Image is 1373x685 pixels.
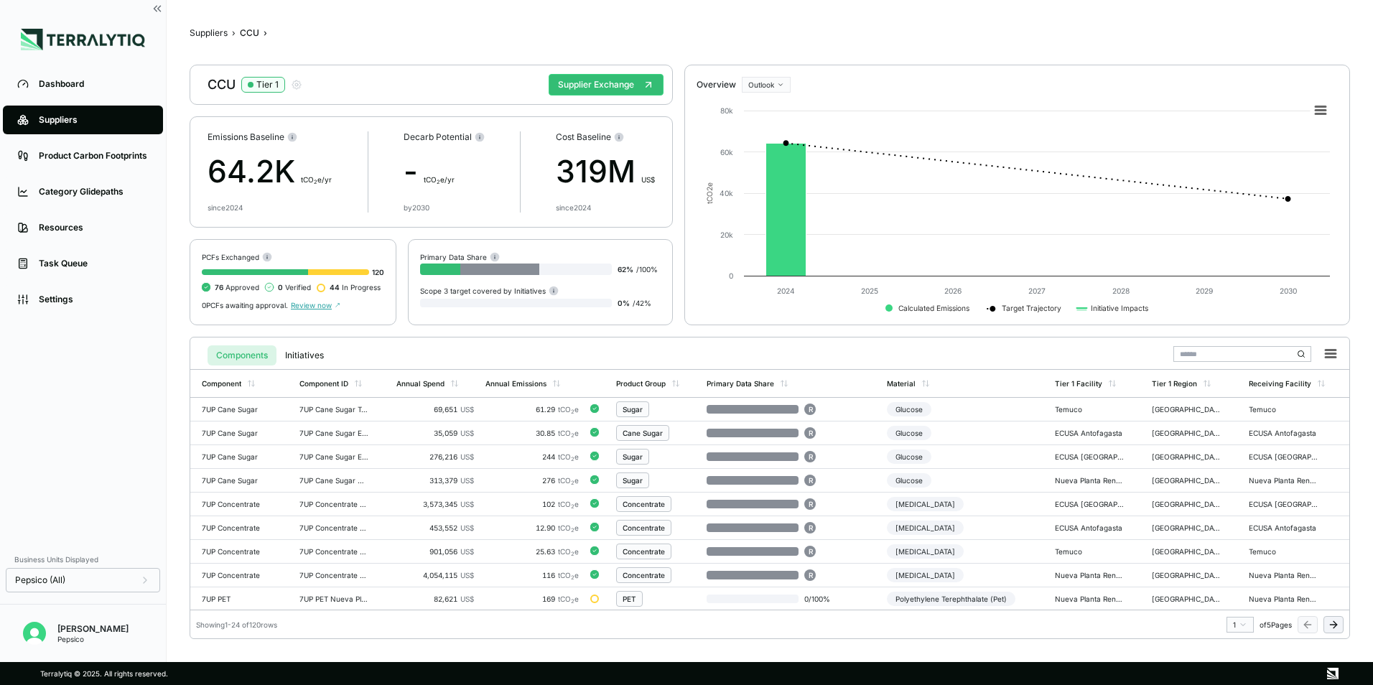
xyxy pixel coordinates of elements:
div: 7UP Cane Sugar [202,452,271,461]
text: 2027 [1028,286,1046,295]
div: ECUSA [GEOGRAPHIC_DATA], [GEOGRAPHIC_DATA] [1055,452,1124,461]
div: 35,059 [396,429,474,437]
sub: 2 [314,179,317,185]
div: Polyethylene Terephthalate (Pet) [887,592,1015,606]
div: [GEOGRAPHIC_DATA] [1152,452,1221,461]
span: tCO e [558,500,579,508]
div: 453,552 [396,523,474,532]
text: 40k [720,189,733,197]
div: Pepsico [57,635,129,643]
div: 7UP Concentrate Nueva Planta Renca [299,571,368,579]
div: Nueva Planta Renca [1055,571,1124,579]
span: tCO e [558,523,579,532]
span: R [809,523,813,532]
div: 7UP Concentrate Temuco [299,547,368,556]
div: Tier 1 Facility [1055,379,1102,388]
div: 7UP Concentrate [202,571,271,579]
div: since 2024 [556,203,591,212]
img: Logo [21,29,145,50]
div: 7UP Cane Sugar Nueva Planta Renca [299,476,368,485]
sub: 2 [571,409,574,415]
button: Supplier Exchange [549,74,664,95]
span: Pepsico (All) [15,574,65,586]
div: 4,054,115 [396,571,474,579]
div: Temuco [1055,547,1124,556]
div: [GEOGRAPHIC_DATA] [1152,429,1221,437]
div: Nueva Planta Renca [1249,571,1318,579]
div: Settings [39,294,149,305]
div: 102 [485,500,579,508]
div: [MEDICAL_DATA] [887,497,964,511]
div: Cane Sugar [623,429,663,437]
div: Concentrate [623,523,665,532]
span: t CO e/yr [424,175,455,184]
div: Glucose [887,473,931,488]
div: Tier 1 Region [1152,379,1197,388]
sub: 2 [437,179,440,185]
div: [PERSON_NAME] [57,623,129,635]
sub: 2 [571,432,574,439]
div: Decarb Potential [404,131,485,143]
text: 2026 [945,286,962,295]
div: 276 [485,476,579,485]
span: tCO e [558,405,579,414]
span: US$ [460,523,474,532]
div: 7UP Cane Sugar [202,405,271,414]
div: Component ID [299,379,348,388]
button: 1 [1227,617,1254,633]
div: 69,651 [396,405,474,414]
span: tCO e [558,452,579,461]
div: 7UP Concentrate [202,500,271,508]
button: Initiatives [276,345,332,365]
div: Temuco [1055,405,1124,414]
div: Emissions Baseline [208,131,332,143]
div: ECUSA [GEOGRAPHIC_DATA], [GEOGRAPHIC_DATA] [1249,500,1318,508]
span: US$ [460,500,474,508]
div: since 2024 [208,203,243,212]
div: CCU [208,76,302,93]
span: tCO e [558,429,579,437]
div: [GEOGRAPHIC_DATA] [1152,595,1221,603]
button: Components [208,345,276,365]
span: R [809,547,813,556]
div: Primary Data Share [707,379,774,388]
div: [GEOGRAPHIC_DATA] [1152,523,1221,532]
div: ECUSA Antofagasta [1249,523,1318,532]
div: 7UP PET Nueva Planta Renca [299,595,368,603]
span: 0 % [618,299,630,307]
img: Erik Hut [23,622,46,645]
text: 60k [720,148,733,157]
div: [GEOGRAPHIC_DATA] [1152,405,1221,414]
text: 80k [720,106,733,115]
div: 12.90 [485,523,579,532]
span: R [809,429,813,437]
div: Concentrate [623,571,665,579]
div: Business Units Displayed [6,551,160,568]
span: R [809,500,813,508]
div: [MEDICAL_DATA] [887,521,964,535]
div: Glucose [887,426,931,440]
div: 7UP PET [202,595,271,603]
span: Verified [278,283,311,292]
div: Component [202,379,241,388]
text: 20k [720,230,733,239]
div: [MEDICAL_DATA] [887,568,964,582]
div: 276,216 [396,452,474,461]
span: 0 PCFs awaiting approval. [202,301,288,309]
div: Nueva Planta Renca [1055,595,1124,603]
span: 0 / 100 % [799,595,844,603]
div: 313,379 [396,476,474,485]
text: 2025 [861,286,878,295]
span: tCO e [558,476,579,485]
div: Suppliers [39,114,149,126]
div: 901,056 [396,547,474,556]
span: › [264,27,267,39]
div: Sugar [623,476,643,485]
div: Nueva Planta Renca [1249,595,1318,603]
div: Cost Baseline [556,131,655,143]
text: 2029 [1196,286,1213,295]
div: Scope 3 target covered by Initiatives [420,285,559,296]
sub: 2 [571,480,574,486]
span: US$ [460,571,474,579]
div: Sugar [623,405,643,414]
